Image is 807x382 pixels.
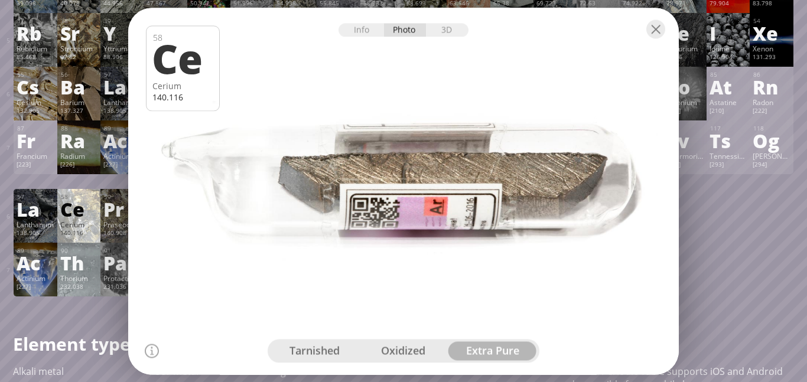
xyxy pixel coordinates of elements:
[60,229,97,239] div: 140.116
[60,24,97,43] div: Sr
[152,38,211,78] div: Ce
[753,161,790,170] div: [294]
[666,44,704,53] div: Tellurium
[753,24,790,43] div: Xe
[60,273,97,283] div: Thorium
[60,200,97,218] div: Ce
[152,80,213,92] div: Cerium
[753,151,790,161] div: [PERSON_NAME]
[104,193,141,201] div: 59
[103,107,141,116] div: 138.905
[666,107,704,116] div: [209]
[17,273,54,283] div: Actinium
[710,17,747,25] div: 53
[710,53,747,63] div: 126.904
[103,77,141,96] div: La
[17,24,54,43] div: Rb
[339,23,384,37] div: Info
[60,107,97,116] div: 137.327
[753,44,790,53] div: Xenon
[753,97,790,107] div: Radon
[103,229,141,239] div: 140.908
[103,253,141,272] div: Pa
[103,220,141,229] div: Praseodymium
[61,193,97,201] div: 58
[17,131,54,150] div: Fr
[103,151,141,161] div: Actinium
[710,125,747,132] div: 117
[104,71,141,79] div: 57
[753,53,790,63] div: 131.293
[710,77,747,96] div: At
[17,200,54,218] div: La
[104,247,141,254] div: 91
[13,365,64,378] a: Alkali metal
[104,17,141,25] div: 39
[103,97,141,107] div: Lanthanum
[61,71,97,79] div: 56
[710,24,747,43] div: I
[666,24,704,43] div: Te
[60,283,97,292] div: 232.038
[710,161,747,170] div: [293]
[448,341,537,360] div: extra pure
[17,161,54,170] div: [223]
[710,97,747,107] div: Astatine
[60,53,97,63] div: 87.62
[13,332,302,356] h1: Element types
[17,97,54,107] div: Cesium
[60,161,97,170] div: [226]
[666,161,704,170] div: [293]
[753,17,790,25] div: 54
[152,92,213,103] div: 140.116
[710,44,747,53] div: Iodine
[710,131,747,150] div: Ts
[103,131,141,150] div: Ac
[61,17,97,25] div: 38
[17,53,54,63] div: 85.468
[103,273,141,283] div: Protactinium
[17,253,54,272] div: Ac
[753,131,790,150] div: Og
[103,44,141,53] div: Yttrium
[60,77,97,96] div: Ba
[17,107,54,116] div: 132.905
[17,229,54,239] div: 138.905
[667,17,704,25] div: 52
[359,341,448,360] div: oxidized
[60,131,97,150] div: Ra
[17,283,54,292] div: [227]
[60,253,97,272] div: Th
[667,125,704,132] div: 116
[104,125,141,132] div: 89
[17,77,54,96] div: Cs
[60,44,97,53] div: Strontium
[103,53,141,63] div: 88.906
[666,53,704,63] div: 127.6
[710,151,747,161] div: Tennessine
[17,247,54,254] div: 89
[666,131,704,150] div: Lv
[103,200,141,218] div: Pr
[710,71,747,79] div: 85
[753,107,790,116] div: [222]
[270,341,359,360] div: tarnished
[103,161,141,170] div: [227]
[666,151,704,161] div: Livermorium
[753,125,790,132] div: 118
[666,77,704,96] div: Po
[753,77,790,96] div: Rn
[17,71,54,79] div: 55
[61,247,97,254] div: 90
[17,193,54,201] div: 57
[60,220,97,229] div: Cerium
[17,17,54,25] div: 37
[103,24,141,43] div: Y
[753,71,790,79] div: 86
[60,151,97,161] div: Radium
[710,107,747,116] div: [210]
[60,97,97,107] div: Barium
[426,23,468,37] div: 3D
[666,97,704,107] div: Polonium
[17,220,54,229] div: Lanthanum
